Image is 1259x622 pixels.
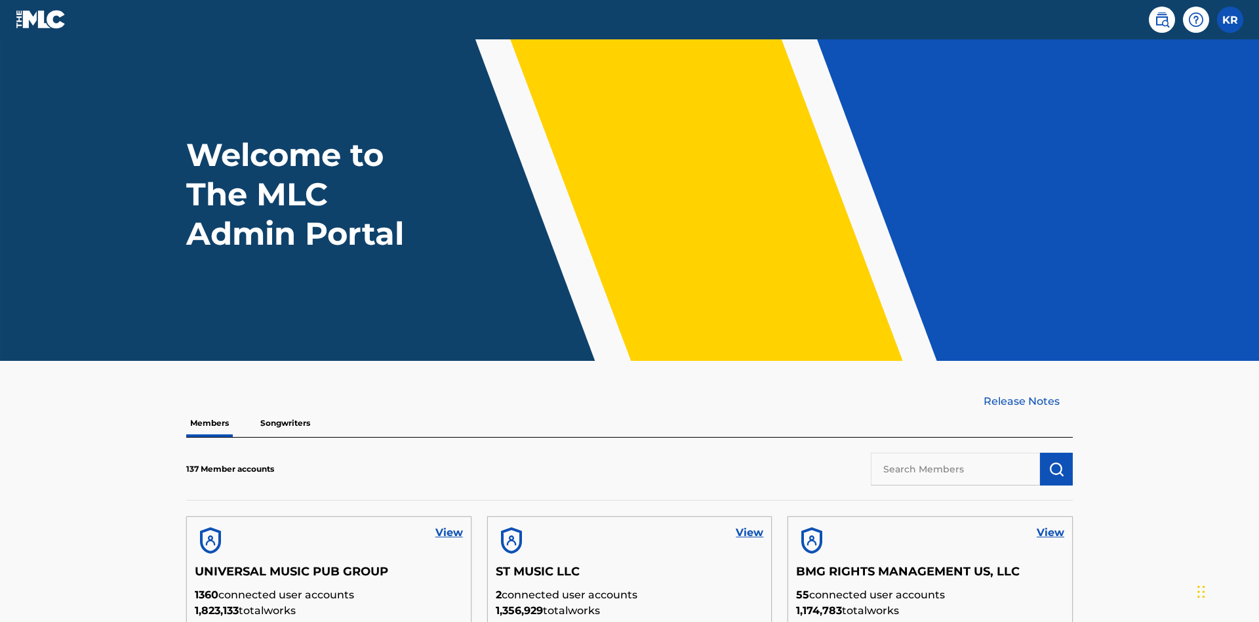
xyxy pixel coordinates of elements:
a: Public Search [1149,7,1175,33]
a: View [435,525,463,541]
a: Release Notes [984,394,1073,409]
p: Members [186,409,233,437]
iframe: Chat Widget [1193,559,1259,622]
img: MLC Logo [16,10,66,29]
img: help [1188,12,1204,28]
h1: Welcome to The MLC Admin Portal [186,135,431,253]
input: Search Members [871,453,1040,486]
p: connected user accounts [496,587,764,603]
div: Help [1183,7,1209,33]
h5: BMG RIGHTS MANAGEMENT US, LLC [796,564,1064,587]
span: 1,356,929 [496,604,543,617]
span: 1360 [195,589,218,601]
img: account [496,525,527,556]
div: Drag [1197,572,1205,612]
h5: ST MUSIC LLC [496,564,764,587]
img: account [195,525,226,556]
h5: UNIVERSAL MUSIC PUB GROUP [195,564,463,587]
p: connected user accounts [195,587,463,603]
a: View [1037,525,1064,541]
p: connected user accounts [796,587,1064,603]
span: 55 [796,589,809,601]
img: Search Works [1049,461,1064,477]
p: total works [195,603,463,619]
a: View [736,525,763,541]
p: total works [496,603,764,619]
img: search [1154,12,1170,28]
span: 1,823,133 [195,604,239,617]
p: Songwriters [256,409,314,437]
p: 137 Member accounts [186,463,274,475]
div: User Menu [1217,7,1243,33]
span: 1,174,783 [796,604,842,617]
span: 2 [496,589,502,601]
img: account [796,525,828,556]
p: total works [796,603,1064,619]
